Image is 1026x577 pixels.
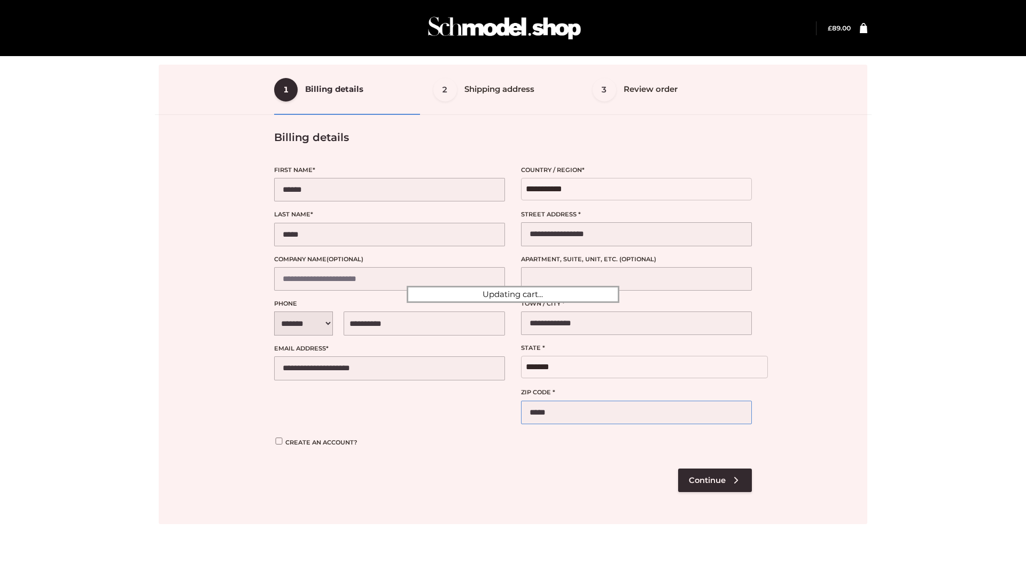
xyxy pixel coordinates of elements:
a: £89.00 [828,24,851,32]
div: Updating cart... [407,286,619,303]
bdi: 89.00 [828,24,851,32]
img: Schmodel Admin 964 [424,7,585,49]
span: £ [828,24,832,32]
